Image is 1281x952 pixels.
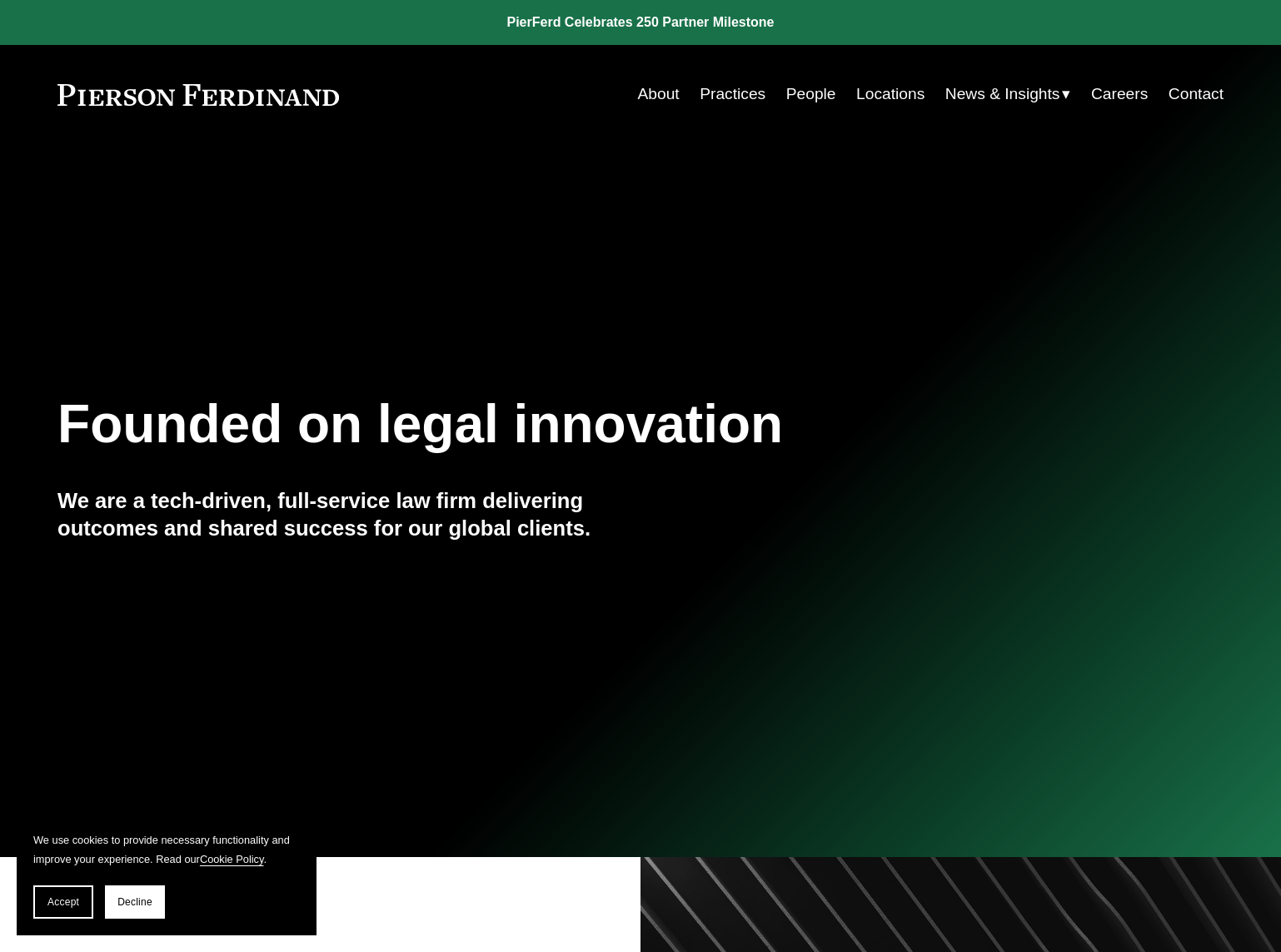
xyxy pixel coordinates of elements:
h4: We are a tech-driven, full-service law firm delivering outcomes and shared success for our global... [57,487,640,541]
a: Careers [1091,78,1148,110]
span: Accept [47,896,79,908]
a: About [638,78,680,110]
section: Cookie banner [17,814,317,935]
p: We use cookies to provide necessary functionality and improve your experience. Read our . [33,830,300,869]
span: Decline [117,896,152,908]
a: Practices [700,78,765,110]
a: Locations [856,78,925,110]
span: News & Insights [945,80,1060,109]
a: Contact [1169,78,1224,110]
a: folder dropdown [945,78,1071,110]
a: People [786,78,836,110]
h1: Founded on legal innovation [57,394,1029,455]
a: Cookie Policy [200,853,264,865]
button: Accept [33,885,93,919]
button: Decline [105,885,165,919]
